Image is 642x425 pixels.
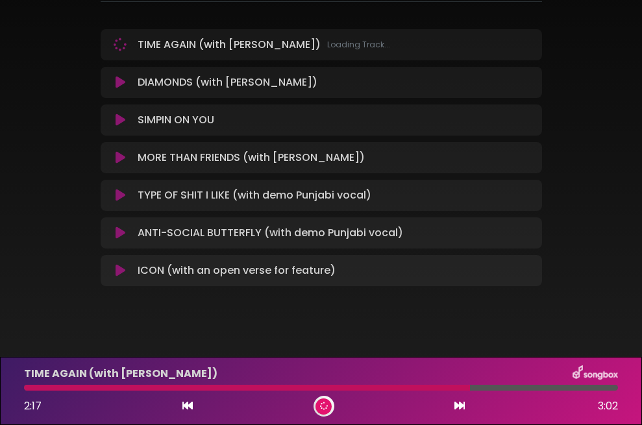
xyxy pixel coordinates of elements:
[138,188,371,203] p: TYPE OF SHIT I LIKE (with demo Punjabi vocal)
[138,150,365,165] p: MORE THAN FRIENDS (with [PERSON_NAME])
[138,75,317,90] p: DIAMONDS (with [PERSON_NAME])
[138,112,214,128] p: SIMPIN ON YOU
[327,39,390,51] span: Loading Track...
[138,225,403,241] p: ANTI-SOCIAL BUTTERFLY (with demo Punjabi vocal)
[138,263,336,278] p: ICON (with an open verse for feature)
[138,37,390,53] p: TIME AGAIN (with [PERSON_NAME])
